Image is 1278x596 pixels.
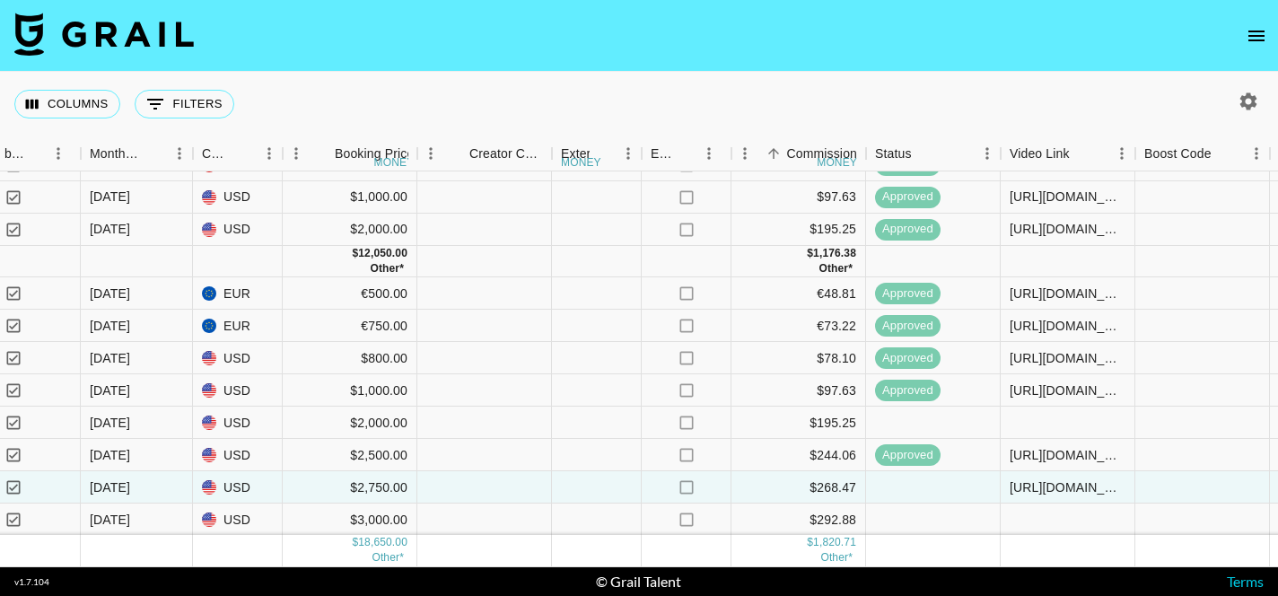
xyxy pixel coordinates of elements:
button: Show filters [135,90,234,118]
span: approved [875,221,941,238]
div: $2,000.00 [283,214,417,246]
div: $2,000.00 [283,407,417,439]
div: Currency [193,136,283,171]
span: approved [875,382,941,399]
div: © Grail Talent [596,573,681,591]
button: Menu [166,140,193,167]
div: $ [352,246,358,261]
div: Commission [786,136,857,171]
div: 1,820.71 [813,536,856,551]
div: $1,000.00 [283,374,417,407]
div: $3,000.00 [283,504,417,536]
button: Menu [731,140,758,167]
div: 1,176.38 [813,246,856,261]
div: USD [193,471,283,504]
button: Menu [1243,140,1270,167]
button: Menu [974,140,1001,167]
button: Sort [1212,141,1237,166]
div: $ [807,536,813,551]
div: Video Link [1010,136,1070,171]
div: https://www.tiktok.com/@bird_dii/video/7548505678806076694 [1010,317,1125,335]
div: https://www.tiktok.com/@kelliewiththesilverhair/video/7545580503290629407?_r=1&_t=ZP-8zOveUnqTUs [1010,446,1125,464]
div: $292.88 [731,504,866,536]
div: $ [807,246,813,261]
button: Sort [1070,141,1095,166]
div: $97.63 [731,181,866,214]
div: Sep '25 [90,317,130,335]
div: Month Due [81,136,193,171]
div: money [374,157,415,168]
div: $195.25 [731,214,866,246]
div: $97.63 [731,374,866,407]
button: Menu [45,140,72,167]
div: $195.25 [731,407,866,439]
div: $268.47 [731,471,866,504]
div: EUR [193,310,283,342]
div: $244.06 [731,439,866,471]
div: Boost Code [1135,136,1270,171]
div: Sep '25 [90,478,130,496]
button: Select columns [14,90,120,118]
div: $ [352,536,358,551]
div: Currency [202,136,231,171]
div: 12,050.00 [358,246,407,261]
div: USD [193,504,283,536]
div: Creator Commmission Override [417,136,552,171]
div: Sep '25 [90,285,130,302]
button: Sort [231,141,256,166]
div: Creator Commmission Override [469,136,543,171]
div: EUR [193,277,283,310]
div: $1,000.00 [283,181,417,214]
div: https://www.tiktok.com/@bird_dii/video/7525747530953542934?_r=1&_t=ZN-8xwEHRjEQlC [1010,188,1125,206]
div: Sep '25 [90,349,130,367]
div: €500.00 [283,277,417,310]
button: Menu [256,140,283,167]
button: Sort [912,141,937,166]
button: Sort [444,141,469,166]
span: € 1,250.00 [372,552,404,565]
div: https://www.tiktok.com/@kelliewiththesilverhair/video/7554477653919599902?_r=1&_t=ZP-903ahYfHPXr [1010,478,1125,496]
div: USD [193,214,283,246]
div: Boost Code [1144,136,1212,171]
div: Booking Price [335,136,414,171]
div: 18,650.00 [358,536,407,551]
div: €48.81 [731,277,866,310]
div: Sep '25 [90,511,130,529]
span: € 122.03 [818,262,853,275]
button: Menu [696,140,722,167]
div: Jul '25 [90,220,130,238]
div: Expenses: Remove Commission? [651,136,676,171]
span: approved [875,318,941,335]
div: Month Due [90,136,141,171]
span: approved [875,447,941,464]
span: € 122.03 [820,552,853,565]
span: approved [875,350,941,367]
div: https://www.tiktok.com/@bird_dii/video/7550359656254672150?_r=1&_t=ZN-8zklWzse2T8 [1010,285,1125,302]
div: https://www.tiktok.com/@kelliewiththesilverhair/video/7551191496460995870 [1010,349,1125,367]
div: Jul '25 [90,188,130,206]
button: open drawer [1239,18,1274,54]
div: https://www.tiktok.com/@bird_dii/video/7554014423359327490?_r=1&_t=ZN-901YRBIzXKE [1010,381,1125,399]
span: approved [875,188,941,206]
div: €750.00 [283,310,417,342]
div: Sep '25 [90,381,130,399]
div: USD [193,342,283,374]
div: $2,750.00 [283,471,417,504]
a: Terms [1227,573,1264,590]
div: money [561,157,601,168]
div: Video Link [1001,136,1135,171]
button: Sort [590,141,615,166]
div: $800.00 [283,342,417,374]
button: Sort [25,141,50,166]
div: USD [193,407,283,439]
div: $78.10 [731,342,866,374]
div: https://www.tiktok.com/@kelliewiththesilverhair/video/7538174023948045599 [1010,220,1125,238]
img: Grail Talent [14,13,194,56]
button: Sort [761,141,786,166]
div: $2,500.00 [283,439,417,471]
button: Menu [615,140,642,167]
button: Menu [1108,140,1135,167]
div: USD [193,374,283,407]
div: USD [193,181,283,214]
span: € 1,250.00 [370,262,404,275]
